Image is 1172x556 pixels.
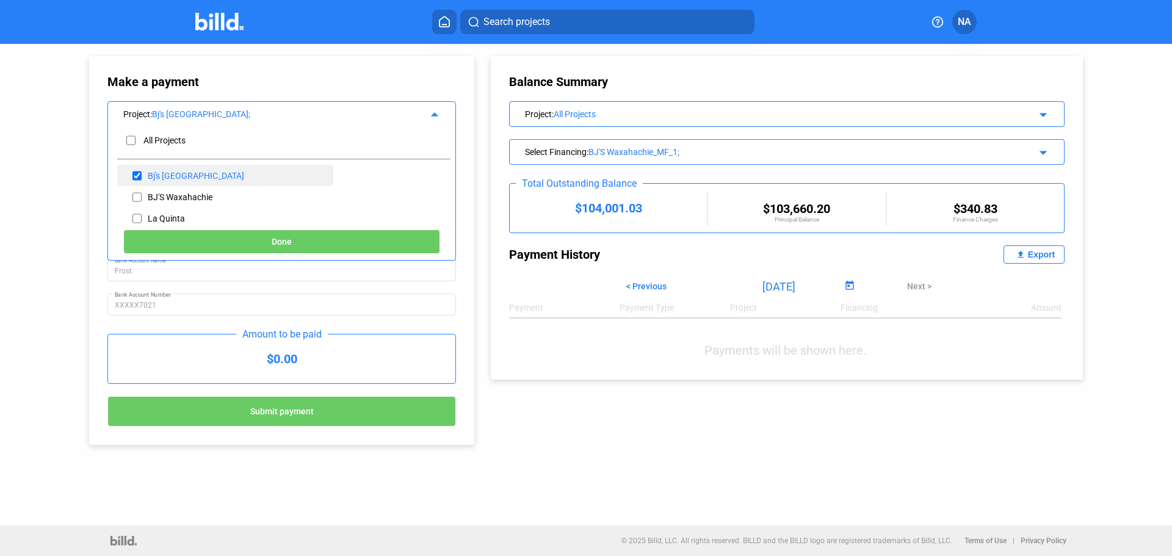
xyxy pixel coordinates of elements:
[587,147,588,157] span: :
[958,15,971,29] span: NA
[626,281,667,291] span: < Previous
[552,109,554,119] span: :
[907,281,931,291] span: Next >
[841,278,858,295] button: Open calendar
[143,135,186,145] div: All Projects
[510,201,707,215] div: $104,001.03
[1031,303,1062,312] div: Amount
[730,303,841,312] div: Project
[195,13,244,31] img: Billd Company Logo
[1034,143,1049,158] mat-icon: arrow_drop_down
[952,10,977,34] button: NA
[617,276,676,297] button: < Previous
[708,216,885,223] div: Principal Balance
[425,106,440,120] mat-icon: arrow_drop_up
[460,10,754,34] button: Search projects
[1013,536,1015,545] p: |
[148,214,185,223] div: La Quinta
[841,303,951,312] div: Financing
[509,245,787,264] div: Payment History
[108,334,455,383] div: $0.00
[1028,250,1055,259] div: Export
[887,201,1064,216] div: $340.83
[150,109,152,119] span: :
[1013,247,1028,262] mat-icon: file_upload
[483,15,550,29] span: Search projects
[250,407,314,417] span: Submit payment
[148,192,212,202] div: BJ'S Waxahachie
[152,109,408,119] div: Bj's [GEOGRAPHIC_DATA];
[887,216,1064,223] div: Finance Charges
[509,74,1065,89] div: Balance Summary
[525,145,996,157] div: Select Financing
[107,396,456,427] button: Submit payment
[621,536,952,545] p: © 2025 Billd, LLC. All rights reserved. BILLD and the BILLD logo are registered trademarks of Bil...
[107,74,317,89] div: Make a payment
[509,343,1062,358] div: Payments will be shown here.
[1034,106,1049,120] mat-icon: arrow_drop_down
[123,229,440,254] button: Done
[516,178,643,189] div: Total Outstanding Balance
[620,303,730,312] div: Payment Type
[110,536,137,546] img: logo
[525,107,996,119] div: Project
[898,276,941,297] button: Next >
[1004,245,1065,264] button: Export
[272,237,292,247] span: Done
[708,201,885,216] div: $103,660.20
[964,536,1007,545] b: Terms of Use
[1021,536,1066,545] b: Privacy Policy
[123,107,408,119] div: Project
[554,109,996,119] div: All Projects
[509,303,620,312] div: Payment
[588,147,996,157] div: BJ'S Waxahachie_MF_1;
[236,328,328,340] div: Amount to be paid
[148,171,244,181] div: Bj's [GEOGRAPHIC_DATA]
